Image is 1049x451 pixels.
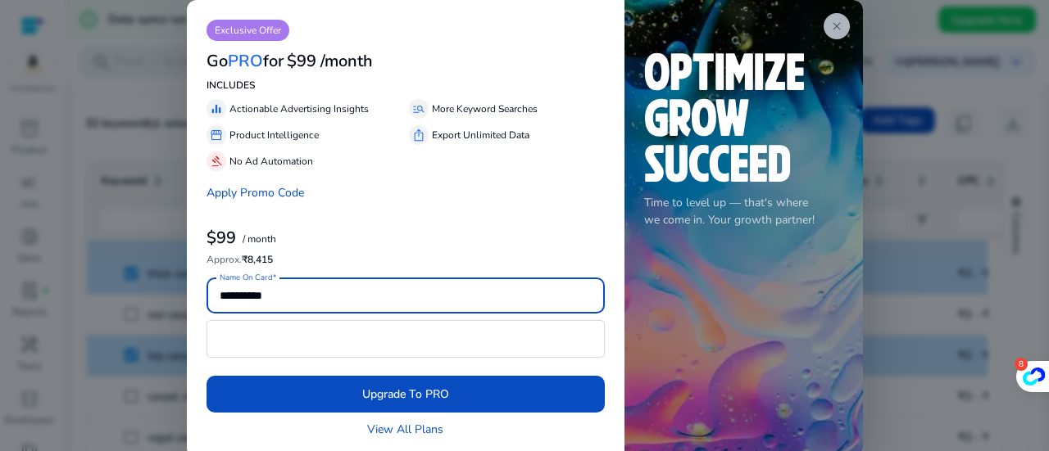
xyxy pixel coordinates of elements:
[367,421,443,438] a: View All Plans
[216,322,596,355] iframe: Secure card payment input frame
[243,234,276,245] p: / month
[644,194,843,228] p: Time to level up — that's where we come in. Your growth partner!
[412,102,425,115] span: manage_search
[432,128,529,142] p: Export Unlimited Data
[207,52,284,71] h3: Go for
[207,20,289,41] p: Exclusive Offer
[830,20,843,33] span: close
[220,272,272,283] mat-label: Name On Card
[228,50,263,72] span: PRO
[210,102,223,115] span: equalizer
[229,154,313,169] p: No Ad Automation
[210,129,223,142] span: storefront
[412,129,425,142] span: ios_share
[207,376,605,413] button: Upgrade To PRO
[207,227,236,249] b: $99
[207,78,605,92] p: INCLUDES
[207,254,605,265] h6: ₹8,415
[229,128,319,142] p: Product Intelligence
[432,101,538,116] p: More Keyword Searches
[287,52,373,71] h3: $99 /month
[362,386,449,403] span: Upgrade To PRO
[210,155,223,168] span: gavel
[207,253,242,266] span: Approx.
[207,185,304,201] a: Apply Promo Code
[229,101,369,116] p: Actionable Advertising Insights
